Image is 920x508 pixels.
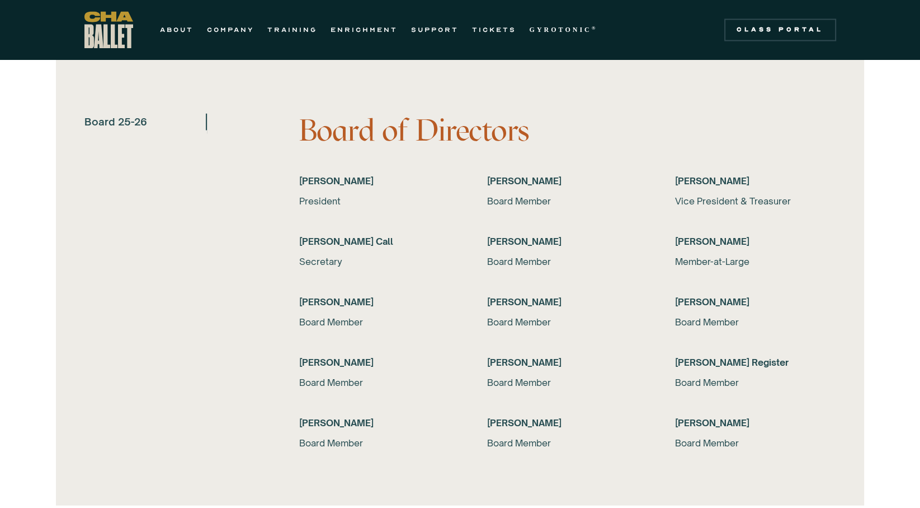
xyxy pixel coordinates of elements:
[299,416,460,429] h6: [PERSON_NAME]
[299,254,460,268] div: Secretary
[331,23,398,36] a: ENRICHMENT
[530,23,598,36] a: GYROTONIC®
[675,315,836,328] div: Board Member
[487,295,648,308] h6: [PERSON_NAME]
[675,355,836,369] h6: [PERSON_NAME] Register
[675,194,836,207] div: Vice President & Treasurer
[84,11,133,48] a: home
[487,355,648,369] h6: [PERSON_NAME]
[207,23,254,36] a: COMPANY
[299,436,460,449] div: Board Member
[472,23,516,36] a: TICKETS
[675,254,836,268] div: Member-at-Large
[731,25,829,34] div: Class Portal
[267,23,317,36] a: TRAINING
[675,416,836,429] h6: [PERSON_NAME]
[675,234,836,248] h6: [PERSON_NAME]
[160,23,194,36] a: ABOUT
[299,234,460,248] h6: [PERSON_NAME] Call
[487,254,648,268] div: Board Member
[675,174,836,187] h6: [PERSON_NAME]
[299,174,460,187] h6: [PERSON_NAME]
[530,26,592,34] strong: GYROTONIC
[299,295,460,308] h6: [PERSON_NAME]
[675,375,836,389] div: Board Member
[487,174,648,187] h6: [PERSON_NAME]
[487,436,648,449] div: Board Member
[299,355,460,369] h6: [PERSON_NAME]
[487,315,648,328] div: Board Member
[487,234,648,248] h6: [PERSON_NAME]
[84,113,147,130] div: Board 25-26
[675,436,836,449] div: Board Member
[487,416,648,429] h6: [PERSON_NAME]
[487,375,648,389] div: Board Member
[724,18,836,41] a: Class Portal
[299,113,836,147] h4: Board of Directors
[299,194,460,207] div: President
[299,315,460,328] div: Board Member
[299,375,460,389] div: Board Member
[411,23,459,36] a: SUPPORT
[487,194,648,207] div: Board Member
[675,295,836,308] h6: [PERSON_NAME]
[592,25,598,31] sup: ®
